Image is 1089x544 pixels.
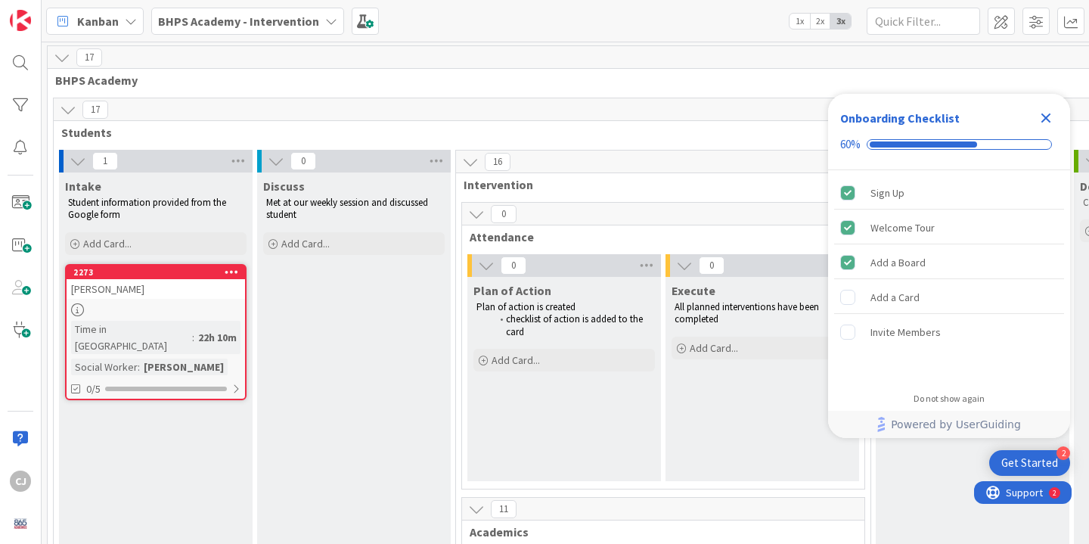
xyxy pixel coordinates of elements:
span: Add Card... [492,353,540,367]
div: Checklist progress: 60% [840,138,1058,151]
img: avatar [10,513,31,534]
span: Intake [65,179,101,194]
div: Do not show again [914,393,985,405]
span: 0 [491,205,517,223]
div: Add a Board is complete. [834,246,1064,279]
span: 3x [830,14,851,29]
span: Plan of Action [473,283,551,298]
div: Sign Up [870,184,904,202]
span: Add Card... [690,341,738,355]
span: 17 [82,101,108,119]
div: Add a Board [870,253,926,272]
div: Close Checklist [1034,106,1058,130]
div: Welcome Tour [870,219,935,237]
span: : [138,359,140,375]
div: Time in [GEOGRAPHIC_DATA] [71,321,192,354]
div: Add a Card is incomplete. [834,281,1064,314]
span: Execute [672,283,715,298]
span: 11 [491,500,517,518]
span: 17 [76,48,102,67]
span: Discuss [263,179,305,194]
span: Attendance [470,229,845,244]
div: Invite Members is incomplete. [834,316,1064,349]
div: 2273 [67,266,245,279]
div: Invite Members [870,323,941,341]
div: Open Get Started checklist, remaining modules: 2 [989,450,1070,476]
span: 0 [501,256,526,275]
span: Met at our weekly session and discussed student [266,196,430,221]
div: [PERSON_NAME] [67,279,245,299]
div: 60% [840,138,861,151]
div: Sign Up is complete. [834,176,1064,210]
span: Student information provided from the Google form [68,196,228,221]
div: Add a Card [870,288,920,306]
img: Visit kanbanzone.com [10,10,31,31]
div: 2273 [73,267,245,278]
span: checklist of action is added to the card [506,312,645,337]
span: : [192,329,194,346]
span: Powered by UserGuiding [891,415,1021,434]
span: 2x [810,14,830,29]
span: 0 [699,256,724,275]
span: Add Card... [83,237,132,250]
a: Powered by UserGuiding [836,411,1063,438]
div: [PERSON_NAME] [140,359,228,375]
span: All planned interventions have been completed [675,300,821,325]
b: BHPS Academy - Intervention [158,14,319,29]
div: 22h 10m [194,329,240,346]
span: 1x [790,14,810,29]
div: Footer [828,411,1070,438]
span: 16 [485,153,510,171]
span: Academics [470,524,845,539]
span: 1 [92,152,118,170]
span: Support [32,2,69,20]
div: 2 [1056,446,1070,460]
div: 2273[PERSON_NAME] [67,266,245,299]
span: 0 [290,152,316,170]
span: Kanban [77,12,119,30]
span: Add Card... [281,237,330,250]
span: 0/5 [86,381,101,397]
span: Intervention [464,177,852,192]
input: Quick Filter... [867,8,980,35]
div: 2 [79,6,82,18]
span: Plan of action is created [476,300,576,313]
div: Checklist Container [828,94,1070,438]
div: Checklist items [828,170,1070,383]
div: Onboarding Checklist [840,109,960,127]
div: Welcome Tour is complete. [834,211,1064,244]
div: Get Started [1001,455,1058,471]
div: Social Worker [71,359,138,375]
div: CJ [10,471,31,492]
